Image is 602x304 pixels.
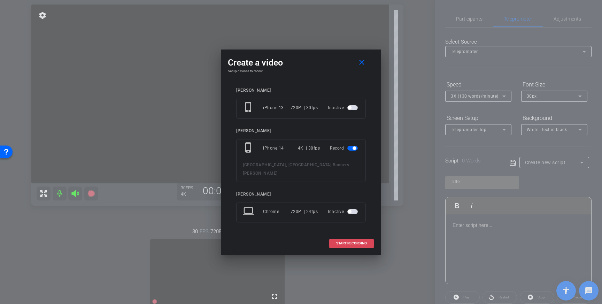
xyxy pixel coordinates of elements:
div: Create a video [228,56,374,69]
span: [GEOGRAPHIC_DATA], [GEOGRAPHIC_DATA] Banners [243,162,349,167]
div: 720P | 24fps [291,205,318,218]
mat-icon: laptop [243,205,255,218]
div: 4K | 30fps [298,142,320,154]
div: [PERSON_NAME] [236,88,366,93]
div: [PERSON_NAME] [236,192,366,197]
button: START RECORDING [329,239,374,248]
div: Inactive [328,205,359,218]
div: Record [330,142,359,154]
h4: Setup devices to record [228,69,374,73]
mat-icon: phone_iphone [243,142,255,154]
mat-icon: close [357,58,366,67]
div: 720P | 30fps [291,101,318,114]
div: iPhone 13 [263,101,291,114]
div: [PERSON_NAME] [236,128,366,134]
span: - [349,162,351,167]
div: iPhone 14 [263,142,298,154]
mat-icon: phone_iphone [243,101,255,114]
span: [PERSON_NAME] [243,171,278,176]
div: Inactive [328,101,359,114]
span: START RECORDING [336,242,367,245]
div: Chrome [263,205,291,218]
